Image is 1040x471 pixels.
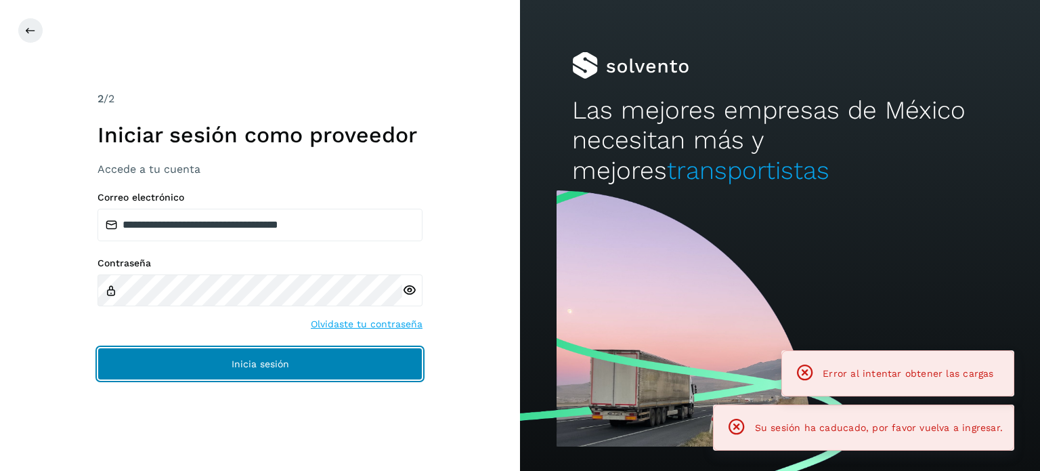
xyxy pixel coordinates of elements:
[97,192,422,203] label: Correo electrónico
[97,122,422,148] h1: Iniciar sesión como proveedor
[572,96,988,186] h2: Las mejores empresas de México necesitan más y mejores
[311,317,422,331] a: Olvidaste tu contraseña
[667,156,829,185] span: transportistas
[97,163,422,176] h3: Accede a tu cuenta
[97,258,422,269] label: Contraseña
[97,91,422,107] div: /2
[97,92,104,105] span: 2
[97,348,422,380] button: Inicia sesión
[232,359,289,369] span: Inicia sesión
[755,422,1003,433] span: Su sesión ha caducado, por favor vuelva a ingresar.
[823,368,993,379] span: Error al intentar obtener las cargas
